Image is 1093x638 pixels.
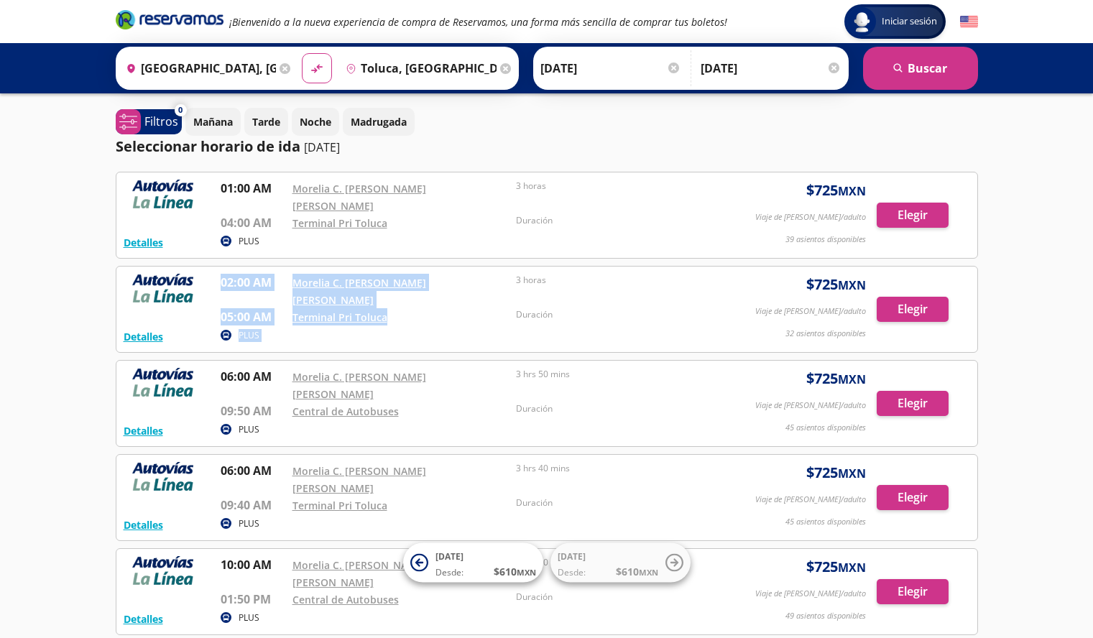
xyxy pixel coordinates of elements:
[292,216,387,230] a: Terminal Pri Toluca
[343,108,415,136] button: Madrugada
[877,203,949,228] button: Elegir
[616,564,658,579] span: $ 610
[806,180,866,201] span: $ 725
[116,9,223,30] i: Brand Logo
[292,558,426,589] a: Morelia C. [PERSON_NAME] [PERSON_NAME]
[221,402,285,420] p: 09:50 AM
[435,566,464,579] span: Desde:
[755,399,866,412] p: Viaje de [PERSON_NAME]/adulto
[300,114,331,129] p: Noche
[755,588,866,600] p: Viaje de [PERSON_NAME]/adulto
[292,182,426,213] a: Morelia C. [PERSON_NAME] [PERSON_NAME]
[863,47,978,90] button: Buscar
[124,235,163,250] button: Detalles
[838,560,866,575] small: MXN
[116,136,300,157] p: Seleccionar horario de ida
[239,235,259,248] p: PLUS
[252,114,280,129] p: Tarde
[755,494,866,506] p: Viaje de [PERSON_NAME]/adulto
[221,462,285,479] p: 06:00 AM
[516,496,733,509] p: Duración
[292,499,387,512] a: Terminal Pri Toluca
[239,329,259,342] p: PLUS
[877,297,949,322] button: Elegir
[229,15,727,29] em: ¡Bienvenido a la nueva experiencia de compra de Reservamos, una forma más sencilla de comprar tus...
[221,214,285,231] p: 04:00 AM
[124,274,203,302] img: RESERVAMOS
[244,108,288,136] button: Tarde
[239,611,259,624] p: PLUS
[124,329,163,344] button: Detalles
[292,593,399,606] a: Central de Autobuses
[877,579,949,604] button: Elegir
[124,368,203,397] img: RESERVAMOS
[785,422,866,434] p: 45 asientos disponibles
[806,274,866,295] span: $ 725
[806,556,866,578] span: $ 725
[785,234,866,246] p: 39 asientos disponibles
[877,391,949,416] button: Elegir
[838,371,866,387] small: MXN
[785,610,866,622] p: 49 asientos disponibles
[124,462,203,491] img: RESERVAMOS
[221,368,285,385] p: 06:00 AM
[516,402,733,415] p: Duración
[877,485,949,510] button: Elegir
[351,114,407,129] p: Madrugada
[124,423,163,438] button: Detalles
[221,308,285,325] p: 05:00 AM
[701,50,841,86] input: Opcional
[124,611,163,627] button: Detalles
[558,566,586,579] span: Desde:
[516,214,733,227] p: Duración
[755,305,866,318] p: Viaje de [PERSON_NAME]/adulto
[292,404,399,418] a: Central de Autobuses
[292,464,426,495] a: Morelia C. [PERSON_NAME] [PERSON_NAME]
[558,550,586,563] span: [DATE]
[785,516,866,528] p: 45 asientos disponibles
[193,114,233,129] p: Mañana
[304,139,340,156] p: [DATE]
[806,462,866,484] span: $ 725
[806,368,866,389] span: $ 725
[185,108,241,136] button: Mañana
[838,277,866,293] small: MXN
[838,183,866,199] small: MXN
[838,466,866,481] small: MXN
[221,180,285,197] p: 01:00 AM
[292,370,426,401] a: Morelia C. [PERSON_NAME] [PERSON_NAME]
[239,517,259,530] p: PLUS
[516,308,733,321] p: Duración
[516,462,733,475] p: 3 hrs 40 mins
[516,274,733,287] p: 3 horas
[124,556,203,585] img: RESERVAMOS
[178,104,183,116] span: 0
[292,276,426,307] a: Morelia C. [PERSON_NAME] [PERSON_NAME]
[116,109,182,134] button: 0Filtros
[639,567,658,578] small: MXN
[239,423,259,436] p: PLUS
[516,180,733,193] p: 3 horas
[785,328,866,340] p: 32 asientos disponibles
[755,211,866,223] p: Viaje de [PERSON_NAME]/adulto
[876,14,943,29] span: Iniciar sesión
[221,591,285,608] p: 01:50 PM
[550,543,691,583] button: [DATE]Desde:$610MXN
[292,108,339,136] button: Noche
[144,113,178,130] p: Filtros
[540,50,681,86] input: Elegir Fecha
[116,9,223,34] a: Brand Logo
[221,274,285,291] p: 02:00 AM
[124,180,203,208] img: RESERVAMOS
[340,50,497,86] input: Buscar Destino
[124,517,163,532] button: Detalles
[960,13,978,31] button: English
[435,550,464,563] span: [DATE]
[516,368,733,381] p: 3 hrs 50 mins
[221,496,285,514] p: 09:40 AM
[120,50,277,86] input: Buscar Origen
[516,591,733,604] p: Duración
[292,310,387,324] a: Terminal Pri Toluca
[517,567,536,578] small: MXN
[494,564,536,579] span: $ 610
